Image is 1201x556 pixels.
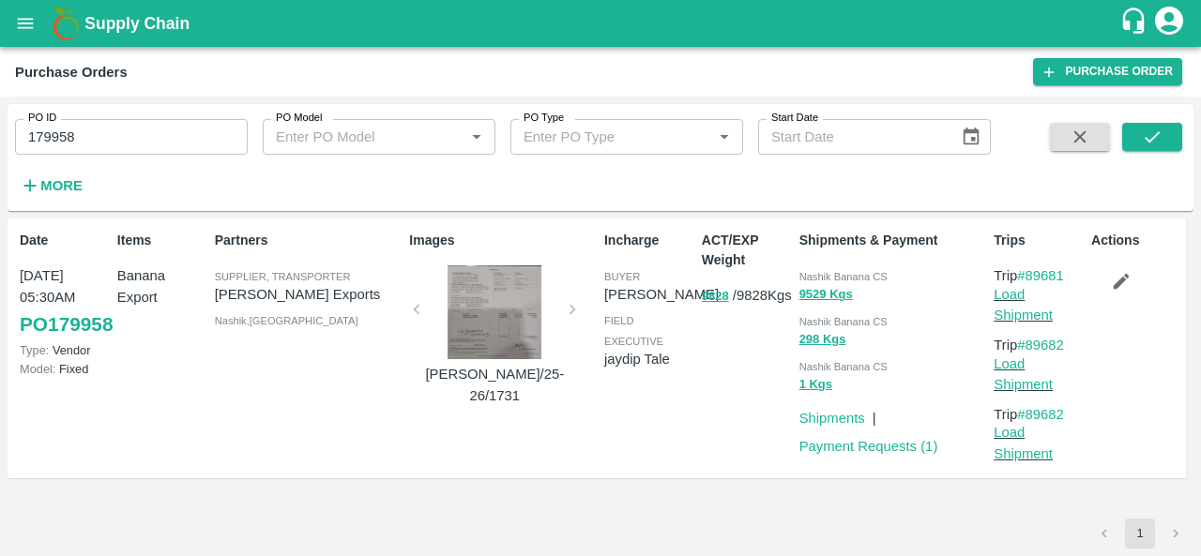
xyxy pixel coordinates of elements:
button: page 1 [1125,518,1155,548]
p: Images [409,231,597,250]
a: Payment Requests (1) [799,439,938,454]
b: Supply Chain [84,14,190,33]
p: Partners [215,231,403,250]
input: Enter PO ID [15,119,248,155]
img: logo [47,5,84,42]
nav: pagination navigation [1087,518,1193,548]
button: 298 Kgs [799,329,846,351]
div: account of current user [1152,4,1186,43]
span: buyer [604,271,640,282]
a: Load Shipment [994,425,1053,460]
p: [PERSON_NAME] [604,284,719,305]
span: Nashik , [GEOGRAPHIC_DATA] [215,315,358,326]
span: field executive [604,315,663,347]
button: 9529 Kgs [799,284,853,306]
label: PO Type [524,111,564,126]
p: Shipments & Payment [799,231,987,250]
div: Purchase Orders [15,60,128,84]
span: Nashik Banana CS [799,361,888,372]
a: Supply Chain [84,10,1119,37]
input: Enter PO Type [516,125,682,149]
div: customer-support [1119,7,1152,40]
a: #89682 [1017,407,1064,422]
p: ACT/EXP Weight [702,231,792,270]
a: Shipments [799,411,865,426]
button: open drawer [4,2,47,45]
label: Start Date [771,111,818,126]
a: PO179958 [20,308,113,341]
button: Choose date [953,119,989,155]
a: #89681 [1017,268,1064,283]
span: Model: [20,362,55,376]
p: [DATE] 05:30AM [20,265,110,308]
p: Items [117,231,207,250]
button: Open [712,125,737,149]
label: PO ID [28,111,56,126]
div: | [865,400,876,428]
button: 9828 [702,286,729,308]
a: Load Shipment [994,356,1053,392]
p: Fixed [20,360,110,378]
input: Start Date [758,119,946,155]
button: Open [464,125,489,149]
p: Trip [994,335,1084,355]
span: Type: [20,343,49,357]
span: Nashik Banana CS [799,316,888,327]
label: PO Model [276,111,323,126]
button: 1 Kgs [799,374,832,396]
p: Trip [994,265,1084,286]
a: #89682 [1017,338,1064,353]
p: Incharge [604,231,694,250]
a: Purchase Order [1033,58,1182,85]
span: Supplier, Transporter [215,271,351,282]
span: Nashik Banana CS [799,271,888,282]
p: Banana Export [117,265,207,308]
p: Trips [994,231,1084,250]
button: More [15,170,87,202]
p: [PERSON_NAME]/25-26/1731 [424,364,565,406]
p: Date [20,231,110,250]
p: [PERSON_NAME] Exports [215,284,403,305]
p: Trip [994,404,1084,425]
p: / 9828 Kgs [702,285,792,307]
a: Load Shipment [994,287,1053,323]
p: jaydip Tale [604,349,694,369]
input: Enter PO Model [268,125,434,149]
strong: More [40,178,83,193]
p: Vendor [20,341,110,359]
p: Actions [1091,231,1181,250]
